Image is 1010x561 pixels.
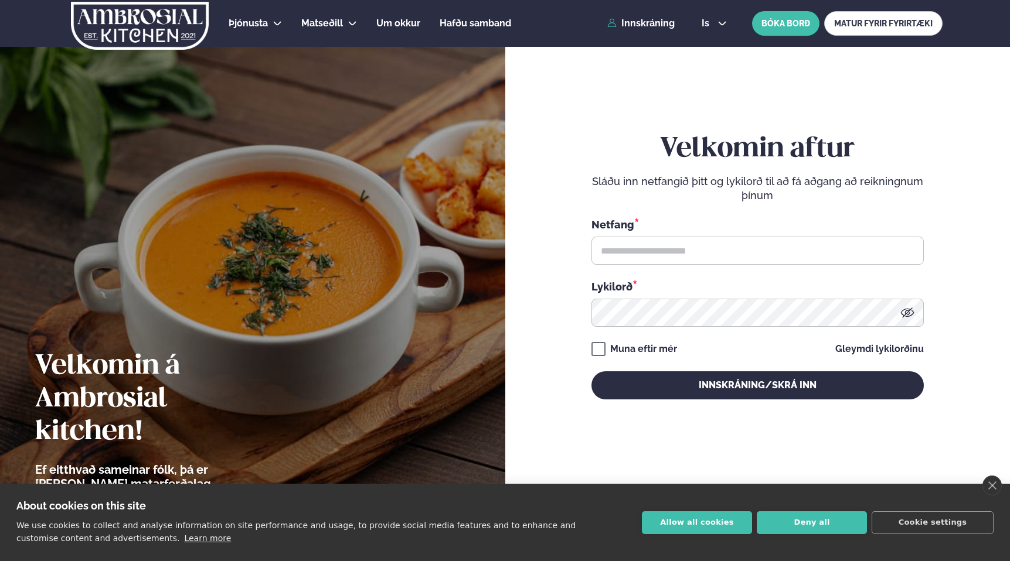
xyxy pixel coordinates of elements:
p: Ef eitthvað sameinar fólk, þá er [PERSON_NAME] matarferðalag. [35,463,278,491]
span: is [702,19,713,28]
button: Allow all cookies [642,511,752,534]
a: Hafðu samband [440,16,511,30]
span: Þjónusta [229,18,268,29]
a: Gleymdi lykilorðinu [835,344,924,354]
span: Um okkur [376,18,420,29]
a: Innskráning [607,18,675,29]
div: Lykilorð [591,279,924,294]
a: close [982,476,1002,495]
span: Hafðu samband [440,18,511,29]
h2: Velkomin aftur [591,133,924,166]
span: Matseðill [301,18,343,29]
img: logo [70,2,210,50]
button: Cookie settings [872,511,994,534]
button: BÓKA BORÐ [752,11,819,36]
strong: About cookies on this site [16,500,146,512]
button: Deny all [757,511,867,534]
div: Netfang [591,217,924,232]
a: Learn more [184,533,231,543]
a: MATUR FYRIR FYRIRTÆKI [824,11,943,36]
button: Innskráning/Skrá inn [591,371,924,399]
a: Matseðill [301,16,343,30]
p: We use cookies to collect and analyse information on site performance and usage, to provide socia... [16,521,576,543]
button: is [692,19,736,28]
h2: Velkomin á Ambrosial kitchen! [35,350,278,449]
p: Sláðu inn netfangið þitt og lykilorð til að fá aðgang að reikningnum þínum [591,175,924,203]
a: Um okkur [376,16,420,30]
a: Þjónusta [229,16,268,30]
